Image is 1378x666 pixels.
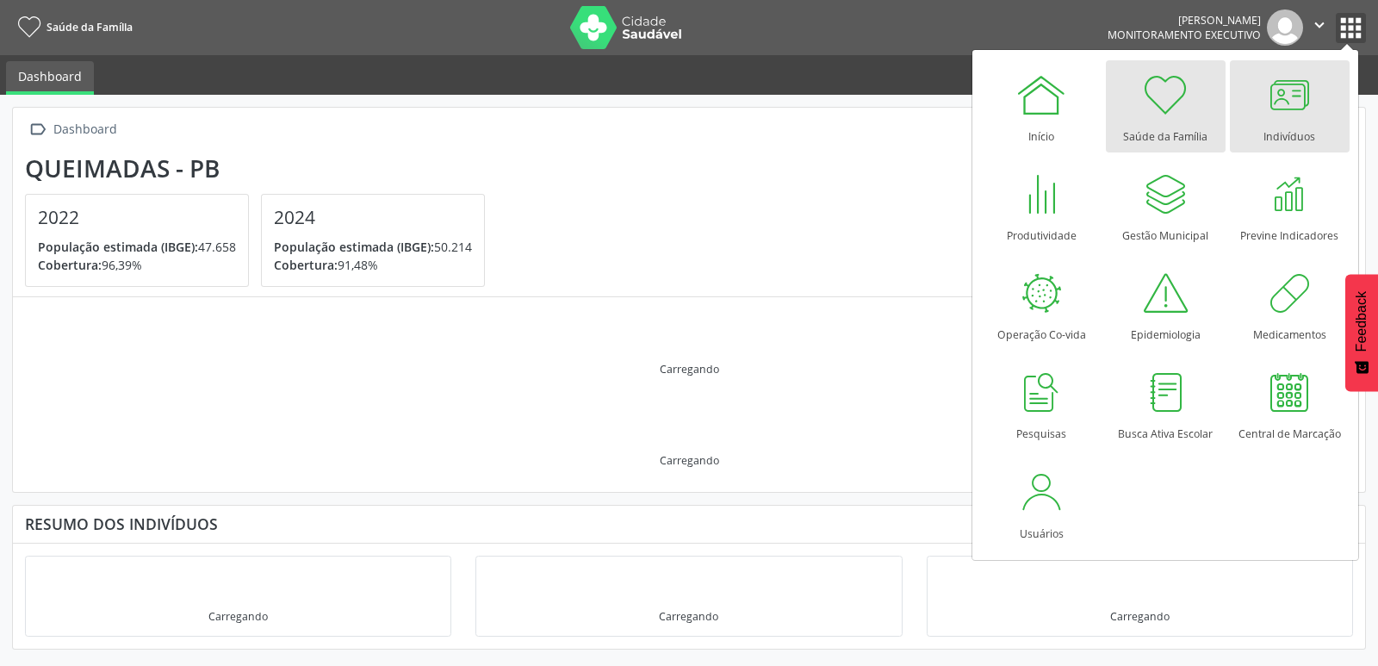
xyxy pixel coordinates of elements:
[25,117,120,142] a:  Dashboard
[38,239,198,255] span: População estimada (IBGE):
[274,256,472,274] p: 91,48%
[1230,358,1350,450] a: Central de Marcação
[38,207,236,228] h4: 2022
[274,207,472,228] h4: 2024
[1108,28,1261,42] span: Monitoramento Executivo
[274,239,434,255] span: População estimada (IBGE):
[25,117,50,142] i: 
[982,159,1102,252] a: Produtividade
[274,238,472,256] p: 50.214
[1267,9,1303,46] img: img
[50,117,120,142] div: Dashboard
[47,20,133,34] span: Saúde da Família
[1106,159,1226,252] a: Gestão Municipal
[38,256,236,274] p: 96,39%
[1106,60,1226,152] a: Saúde da Família
[1354,291,1369,352] span: Feedback
[25,514,1353,533] div: Resumo dos indivíduos
[38,238,236,256] p: 47.658
[1108,13,1261,28] div: [PERSON_NAME]
[1336,13,1366,43] button: apps
[1310,16,1329,34] i: 
[1303,9,1336,46] button: 
[1230,60,1350,152] a: Indivíduos
[38,257,102,273] span: Cobertura:
[660,362,719,377] div: Carregando
[982,60,1102,152] a: Início
[6,61,94,95] a: Dashboard
[1230,258,1350,351] a: Medicamentos
[1230,159,1350,252] a: Previne Indicadores
[1106,358,1226,450] a: Busca Ativa Escolar
[982,358,1102,450] a: Pesquisas
[274,257,338,273] span: Cobertura:
[1345,274,1378,391] button: Feedback - Mostrar pesquisa
[1110,609,1170,624] div: Carregando
[982,457,1102,550] a: Usuários
[25,154,497,183] div: Queimadas - PB
[12,13,133,41] a: Saúde da Família
[659,609,718,624] div: Carregando
[1106,258,1226,351] a: Epidemiologia
[982,258,1102,351] a: Operação Co-vida
[660,453,719,468] div: Carregando
[208,609,268,624] div: Carregando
